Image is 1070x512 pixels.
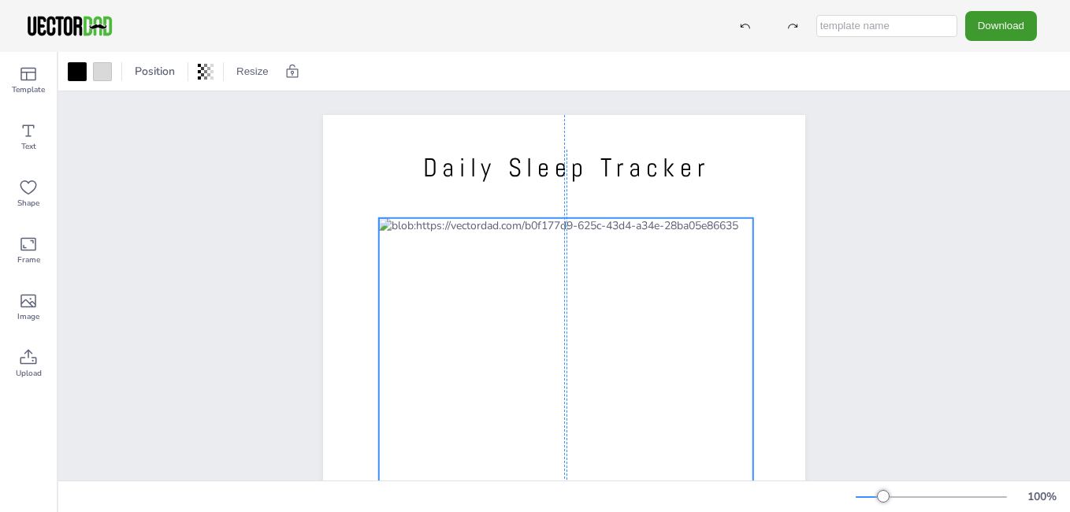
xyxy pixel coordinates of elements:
[17,310,39,323] span: Image
[21,140,36,153] span: Text
[25,14,114,38] img: VectorDad-1.png
[12,83,45,96] span: Template
[816,15,957,37] input: template name
[17,197,39,210] span: Shape
[423,151,710,184] span: Daily Sleep Tracker
[965,11,1037,40] button: Download
[132,64,178,79] span: Position
[17,254,40,266] span: Frame
[16,367,42,380] span: Upload
[1023,489,1061,504] div: 100 %
[230,59,275,84] button: Resize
